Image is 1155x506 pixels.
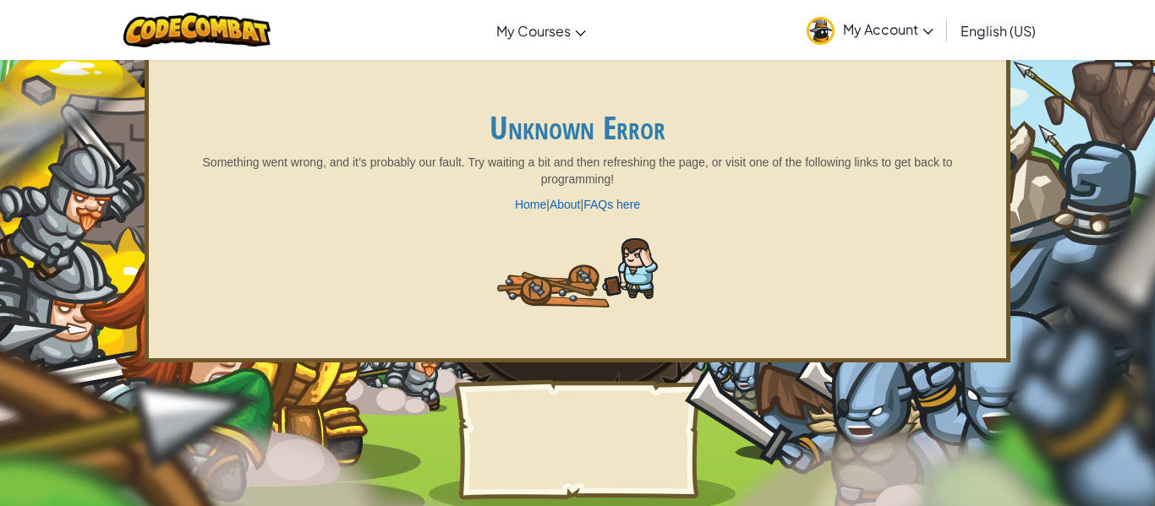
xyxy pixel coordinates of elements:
[798,3,942,57] a: My Account
[497,238,658,307] img: 404_1.png
[515,198,546,211] a: Home
[843,20,933,38] span: My Account
[176,154,979,188] p: Something went wrong, and it’s probably our fault. Try waiting a bit and then refreshing the page...
[550,198,581,211] a: About
[581,198,584,211] span: |
[123,13,271,47] img: CodeCombat logo
[583,198,640,211] a: FAQs here
[961,22,1036,40] span: English (US)
[807,17,835,45] img: avatar
[488,8,594,53] a: My Courses
[952,8,1044,53] a: English (US)
[546,198,550,211] span: |
[176,110,979,145] h1: Unknown Error
[496,22,571,40] span: My Courses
